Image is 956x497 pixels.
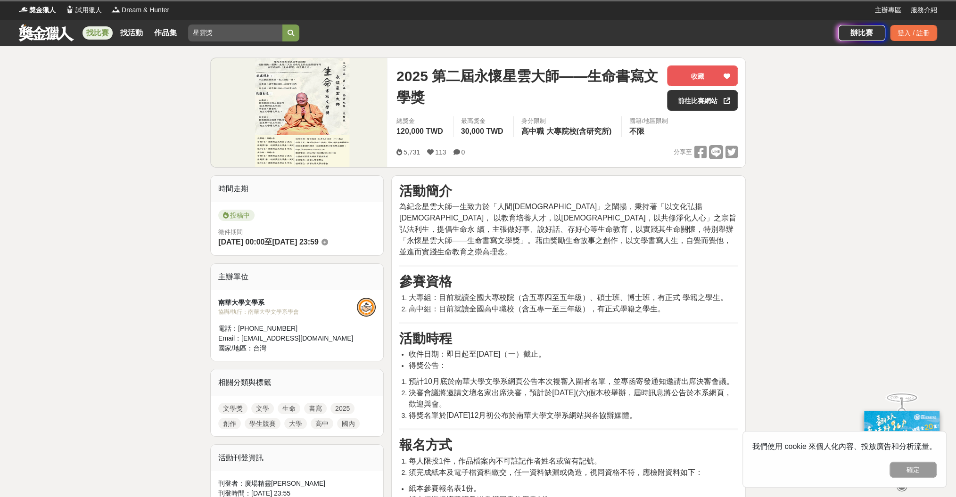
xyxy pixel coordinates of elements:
span: 大專院校(含研究所) [546,127,612,135]
a: 主辦專區 [875,5,901,15]
span: 為紀念星雲大師一生致力於「人間[DEMOGRAPHIC_DATA]」之闡揚，秉持著「以文化弘揚[DEMOGRAPHIC_DATA]， 以教育培養人才，以[DEMOGRAPHIC_DATA]，以共... [399,203,736,256]
button: 確定 [890,462,937,478]
strong: 活動簡介 [399,184,452,198]
span: 試用獵人 [75,5,102,15]
span: 得獎名單於[DATE]12月初公布於南華大學文學系網站與各協辦媒體。 [409,411,637,419]
a: 服務介紹 [911,5,937,15]
strong: 參賽資格 [399,274,452,289]
div: 身分限制 [521,116,614,126]
span: 得獎公告： [409,361,446,369]
a: Logo獎金獵人 [19,5,56,15]
div: 電話： [PHONE_NUMBER] [218,324,357,334]
span: 投稿中 [218,210,255,221]
span: 總獎金 [396,116,445,126]
span: [DATE] 00:00 [218,238,264,246]
img: Logo [19,5,28,14]
a: 找比賽 [82,26,113,40]
div: 刊登者： 廣場精靈[PERSON_NAME] [218,479,376,489]
a: 高中 [311,418,333,429]
span: 高中職 [521,127,544,135]
span: 2025 第二屆永懷星雲大師——生命書寫文學獎 [396,65,659,108]
span: 5,731 [404,148,420,156]
a: 找活動 [116,26,147,40]
a: 2025 [330,403,354,414]
span: 獎金獵人 [29,5,56,15]
a: 書寫 [304,403,327,414]
div: 主辦單位 [211,264,383,290]
span: 至 [264,238,272,246]
input: 這樣Sale也可以： 安聯人壽創意銷售法募集 [188,24,282,41]
span: 徵件期間 [218,228,243,236]
div: 協辦/執行： 南華大學文學系學會 [218,308,357,316]
span: 國家/地區： [218,344,253,352]
a: 大學 [284,418,307,429]
span: 預計10月底於南華大學文學系網頁公告本次複審入圍者名單，並專函寄發通知邀請出席決審會議。 [409,377,734,385]
span: 分享至 [674,145,692,159]
span: 高中組：目前就讀全國高中職校（含五專一至三年級），有正式學籍之學生。 [409,305,665,313]
span: 收件日期：即日起至[DATE]（一）截止。 [409,350,545,358]
span: 每人限投1件，作品檔案內不可註記作者姓名或留有記號。 [409,457,602,465]
img: Logo [111,5,121,14]
div: 相關分類與標籤 [211,369,383,396]
strong: 活動時程 [399,331,452,346]
div: 南華大學文學系 [218,298,357,308]
span: [DATE] 23:59 [272,238,318,246]
div: 國籍/地區限制 [629,116,668,126]
span: 台灣 [253,344,266,352]
a: Logo試用獵人 [65,5,102,15]
span: 30,000 TWD [461,127,503,135]
a: 作品集 [150,26,181,40]
a: 國內 [337,418,360,429]
img: Logo [65,5,74,14]
span: 113 [435,148,446,156]
a: 創作 [218,418,241,429]
a: 文學 [251,403,274,414]
a: 文學獎 [218,403,247,414]
span: 不限 [629,127,644,135]
div: Email： [EMAIL_ADDRESS][DOMAIN_NAME] [218,334,357,343]
img: Cover Image [211,58,387,167]
span: 120,000 TWD [396,127,443,135]
span: 決審會議將邀請文壇名家出席決審，預計於[DATE](六)假本校舉辦，屆時訊息將公告於本系網頁，歡迎與會。 [409,389,732,408]
a: 學生競賽 [245,418,280,429]
span: Dream & Hunter [122,5,169,15]
span: 大專組：目前就讀全國大專校院（含五專四至五年級）、碩士班、博士班，有正式 學籍之學生。 [409,293,727,301]
a: 前往比賽網站 [667,90,738,111]
a: 辦比賽 [838,25,885,41]
div: 活動刊登資訊 [211,445,383,471]
span: 紙本參賽報名表1份。 [409,484,481,492]
span: 須完成紙本及電子檔資料繳交，任一資料缺漏或偽造，視同資格不符，應檢附資料如下： [409,468,703,476]
strong: 報名方式 [399,438,452,452]
span: 最高獎金 [461,116,506,126]
div: 時間走期 [211,176,383,202]
span: 我們使用 cookie 來個人化內容、投放廣告和分析流量。 [752,442,937,450]
button: 收藏 [667,65,738,86]
a: 生命 [278,403,300,414]
span: 0 [461,148,465,156]
div: 登入 / 註冊 [890,25,937,41]
img: c171a689-fb2c-43c6-a33c-e56b1f4b2190.jpg [864,411,940,473]
a: LogoDream & Hunter [111,5,169,15]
